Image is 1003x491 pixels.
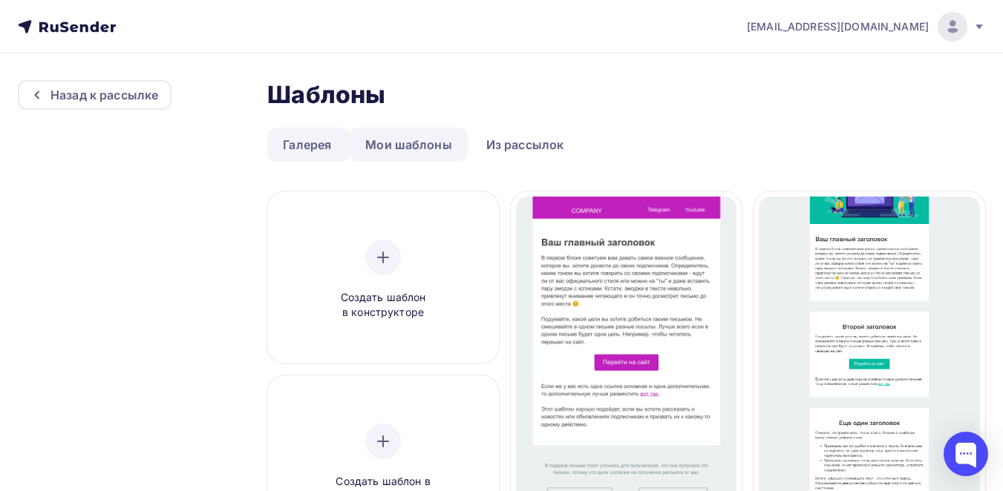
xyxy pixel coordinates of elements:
h2: Шаблоны [267,80,385,110]
a: Из рассылок [471,128,580,162]
a: [EMAIL_ADDRESS][DOMAIN_NAME] [747,12,985,42]
a: Галерея [267,128,347,162]
div: Назад к рассылке [50,86,158,104]
a: Мои шаблоны [350,128,468,162]
span: Создать шаблон в конструкторе [313,290,454,320]
span: [EMAIL_ADDRESS][DOMAIN_NAME] [747,19,929,34]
